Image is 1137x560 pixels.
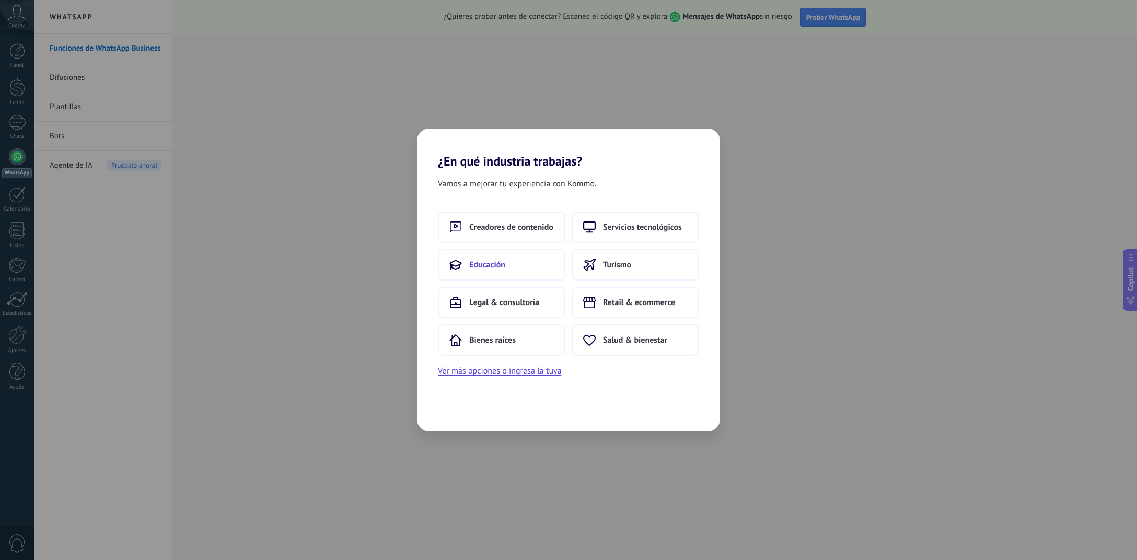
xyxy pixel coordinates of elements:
button: Turismo [572,249,699,281]
button: Bienes raíces [438,324,565,356]
span: Turismo [603,260,631,270]
span: Creadores de contenido [469,222,553,232]
span: Vamos a mejorar tu experiencia con Kommo. [438,177,596,191]
button: Retail & ecommerce [572,287,699,318]
span: Retail & ecommerce [603,297,675,308]
button: Educación [438,249,565,281]
span: Bienes raíces [469,335,516,345]
span: Salud & bienestar [603,335,667,345]
span: Servicios tecnológicos [603,222,682,232]
button: Salud & bienestar [572,324,699,356]
button: Legal & consultoría [438,287,565,318]
span: Legal & consultoría [469,297,539,308]
button: Ver más opciones o ingresa la tuya [438,364,561,378]
h2: ¿En qué industria trabajas? [417,129,720,169]
span: Educación [469,260,505,270]
button: Creadores de contenido [438,212,565,243]
button: Servicios tecnológicos [572,212,699,243]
